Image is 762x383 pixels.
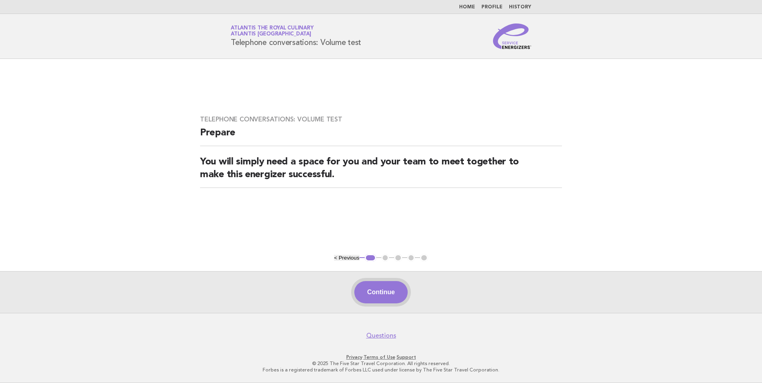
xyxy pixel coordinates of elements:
[397,354,416,360] a: Support
[231,25,313,37] a: Atlantis the Royal CulinaryAtlantis [GEOGRAPHIC_DATA]
[346,354,362,360] a: Privacy
[459,5,475,10] a: Home
[334,255,359,261] button: < Previous
[366,332,396,340] a: Questions
[363,354,395,360] a: Terms of Use
[137,354,625,360] p: · ·
[354,281,407,303] button: Continue
[200,115,562,123] h3: Telephone conversations: Volume test
[481,5,503,10] a: Profile
[200,127,562,146] h2: Prepare
[200,156,562,188] h2: You will simply need a space for you and your team to meet together to make this energizer succes...
[509,5,531,10] a: History
[137,360,625,367] p: © 2025 The Five Star Travel Corporation. All rights reserved.
[493,23,531,49] img: Service Energizers
[231,26,361,47] h1: Telephone conversations: Volume test
[137,367,625,373] p: Forbes is a registered trademark of Forbes LLC used under license by The Five Star Travel Corpora...
[365,254,376,262] button: 1
[231,32,311,37] span: Atlantis [GEOGRAPHIC_DATA]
